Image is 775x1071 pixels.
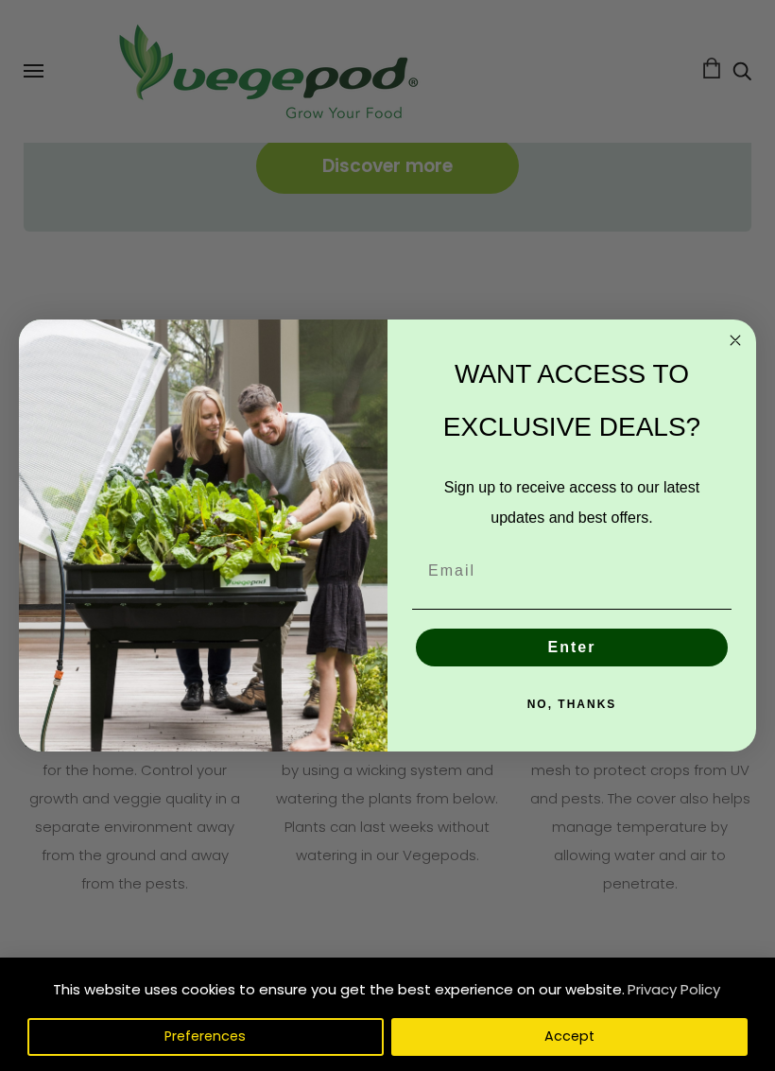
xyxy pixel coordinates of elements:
[443,359,700,441] span: WANT ACCESS TO EXCLUSIVE DEALS?
[625,973,723,1007] a: Privacy Policy (opens in a new tab)
[444,479,699,526] span: Sign up to receive access to our latest updates and best offers.
[412,552,732,590] input: Email
[391,1018,748,1056] button: Accept
[27,1018,384,1056] button: Preferences
[412,685,732,723] button: NO, THANKS
[53,979,625,999] span: This website uses cookies to ensure you get the best experience on our website.
[19,320,387,751] img: e9d03583-1bb1-490f-ad29-36751b3212ff.jpeg
[416,629,728,666] button: Enter
[724,329,747,352] button: Close dialog
[412,609,732,610] img: underline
